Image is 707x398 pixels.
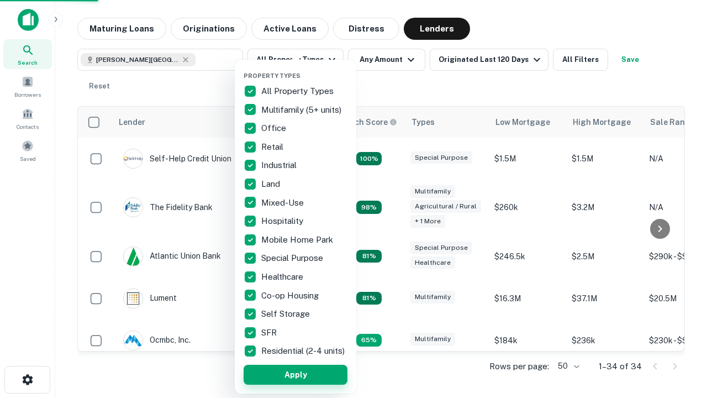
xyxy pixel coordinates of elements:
button: Apply [244,365,347,385]
span: Property Types [244,72,300,79]
p: All Property Types [261,85,336,98]
p: Self Storage [261,307,312,321]
p: Industrial [261,159,299,172]
p: Land [261,177,282,191]
p: Office [261,122,288,135]
p: Special Purpose [261,252,325,265]
p: Residential (2-4 units) [261,344,347,358]
p: Multifamily (5+ units) [261,103,344,117]
p: Co-op Housing [261,289,321,302]
p: Healthcare [261,270,305,284]
iframe: Chat Widget [652,310,707,363]
p: Mobile Home Park [261,233,335,247]
p: Retail [261,140,286,154]
p: Mixed-Use [261,196,306,210]
p: SFR [261,326,279,339]
p: Hospitality [261,214,305,228]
